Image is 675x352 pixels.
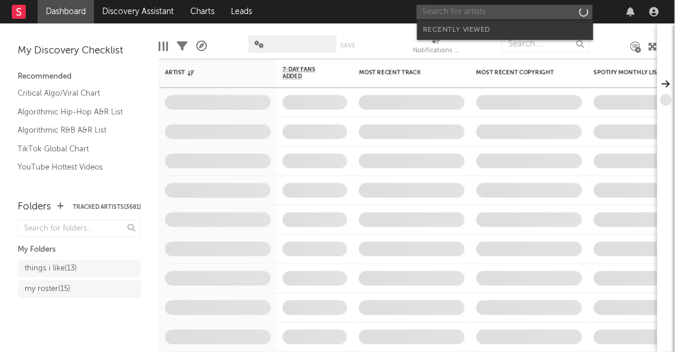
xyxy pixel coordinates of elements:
div: Most Recent Track [359,69,447,76]
div: Notifications (Artist) [414,29,461,63]
button: Save [341,42,356,49]
div: Recently Viewed [423,23,587,37]
div: Artist [165,69,253,76]
div: my roster ( 15 ) [25,282,70,296]
div: Edit Columns [159,29,168,63]
div: Most Recent Copyright [476,69,565,76]
div: Recommended [18,70,141,84]
input: Search for artists [417,5,593,19]
div: My Folders [18,243,141,257]
a: things i like(13) [18,260,141,277]
input: Search for folders... [18,220,141,237]
div: My Discovery Checklist [18,44,141,58]
div: things i like ( 13 ) [25,262,77,276]
input: Search... [502,35,590,53]
div: Notifications (Artist) [414,44,461,58]
span: 7-Day Fans Added [283,66,330,80]
button: Tracked Artists(3681) [73,204,141,210]
div: Filters [177,29,187,63]
a: TikTok Global Chart [18,143,129,155]
a: Algorithmic R&B A&R List [18,124,129,137]
a: Algorithmic Hip-Hop A&R List [18,106,129,119]
a: Critical Algo/Viral Chart [18,87,129,100]
a: my roster(15) [18,280,141,298]
div: A&R Pipeline [196,29,207,63]
a: YouTube Hottest Videos [18,161,129,174]
div: Folders [18,200,51,214]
